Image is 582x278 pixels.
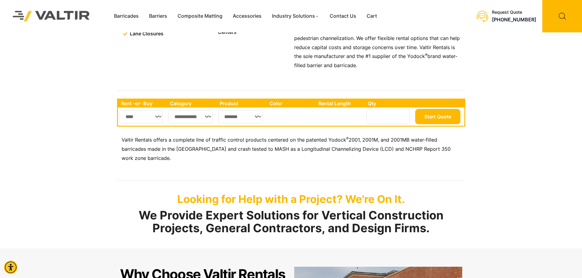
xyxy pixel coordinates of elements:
[492,16,536,23] a: call (888) 496-3625
[324,12,361,21] a: Contact Us
[5,3,98,29] img: Valtir Rentals
[118,99,167,107] th: Rent -or- Buy
[315,99,365,107] th: Rental Length
[122,137,451,161] span: 2001, 2001M, and 2001MB water-filled barricades made in the [GEOGRAPHIC_DATA] and crash tested to...
[117,193,465,205] p: Looking for Help with a Project? We're On It.
[172,12,228,21] a: Composite Matting
[228,12,267,21] a: Accessories
[492,10,536,15] div: Request Quote
[425,52,427,57] sup: ®
[117,209,465,235] h2: We Provide Expert Solutions for Vertical Construction Projects, General Contractors, and Design F...
[168,110,213,123] select: Single select
[267,12,324,21] a: Industry Solutions
[218,110,262,123] select: Single select
[294,6,462,70] p: Valtir’s water-filled barricades can be assembled to meet various traffic control needs, includin...
[4,261,17,274] div: Accessibility Menu
[361,12,382,21] a: Cart
[415,109,460,124] button: Start Quote
[366,109,410,124] input: Number
[122,137,346,143] span: Valtir Rentals offers a complete line of traffic control products centered on the patented Yodock
[365,99,413,107] th: Qty
[128,29,163,38] span: Lane Closures
[346,136,349,141] sup: ®
[144,12,172,21] a: Barriers
[119,110,163,123] select: Single select
[167,99,217,107] th: Category
[109,12,144,21] a: Barricades
[217,99,266,107] th: Product
[266,99,316,107] th: Color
